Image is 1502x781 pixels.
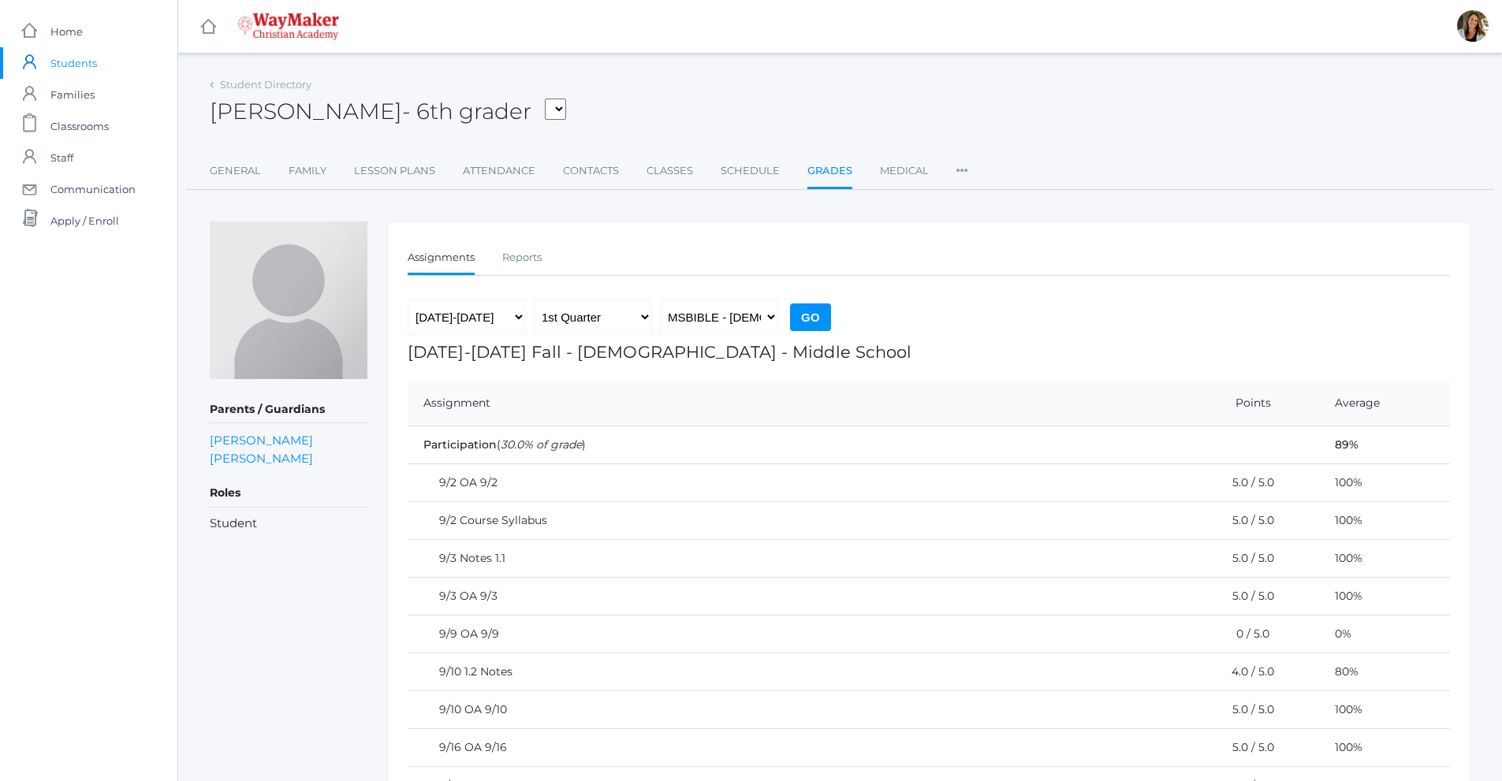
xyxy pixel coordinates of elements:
[1176,540,1319,578] td: 5.0 / 5.0
[50,110,109,142] span: Classrooms
[402,98,531,125] span: - 6th grader
[1176,464,1319,502] td: 5.0 / 5.0
[501,437,582,452] em: 30.0% of grade
[1176,653,1319,691] td: 4.0 / 5.0
[1319,502,1450,540] td: 100%
[463,155,535,187] a: Attendance
[408,540,1176,578] td: 9/3 Notes 1.1
[563,155,619,187] a: Contacts
[50,142,73,173] span: Staff
[50,79,95,110] span: Families
[502,242,542,273] a: Reports
[408,616,1176,653] td: 9/9 OA 9/9
[408,343,1450,361] h1: [DATE]-[DATE] Fall - [DEMOGRAPHIC_DATA] - Middle School
[237,13,339,40] img: 4_waymaker-logo-stack-white.png
[807,155,852,189] a: Grades
[210,221,367,379] img: Chase Farnes
[423,437,497,452] span: Participation
[220,78,311,91] a: Student Directory
[1176,381,1319,426] th: Points
[647,155,693,187] a: Classes
[408,578,1176,616] td: 9/3 OA 9/3
[210,155,261,187] a: General
[210,515,367,533] li: Student
[50,205,119,236] span: Apply / Enroll
[1319,540,1450,578] td: 100%
[790,303,831,331] input: Go
[1176,502,1319,540] td: 5.0 / 5.0
[50,47,97,79] span: Students
[1176,691,1319,729] td: 5.0 / 5.0
[1319,691,1450,729] td: 100%
[408,729,1176,767] td: 9/16 OA 9/16
[210,99,566,124] h2: [PERSON_NAME]
[1319,381,1450,426] th: Average
[1319,426,1450,464] td: 89%
[408,426,1319,464] td: ( )
[408,691,1176,729] td: 9/10 OA 9/10
[880,155,929,187] a: Medical
[408,502,1176,540] td: 9/2 Course Syllabus
[354,155,435,187] a: Lesson Plans
[1176,729,1319,767] td: 5.0 / 5.0
[210,431,313,449] a: [PERSON_NAME]
[1319,729,1450,767] td: 100%
[210,396,367,423] h5: Parents / Guardians
[210,449,313,467] a: [PERSON_NAME]
[408,464,1176,502] td: 9/2 OA 9/2
[210,480,367,507] h5: Roles
[721,155,780,187] a: Schedule
[1457,10,1489,42] div: Amber Farnes
[408,242,475,276] a: Assignments
[1176,578,1319,616] td: 5.0 / 5.0
[1319,616,1450,653] td: 0%
[289,155,326,187] a: Family
[1319,653,1450,691] td: 80%
[1319,578,1450,616] td: 100%
[50,173,136,205] span: Communication
[408,381,1176,426] th: Assignment
[408,653,1176,691] td: 9/10 1.2 Notes
[1176,616,1319,653] td: 0 / 5.0
[1319,464,1450,502] td: 100%
[50,16,83,47] span: Home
